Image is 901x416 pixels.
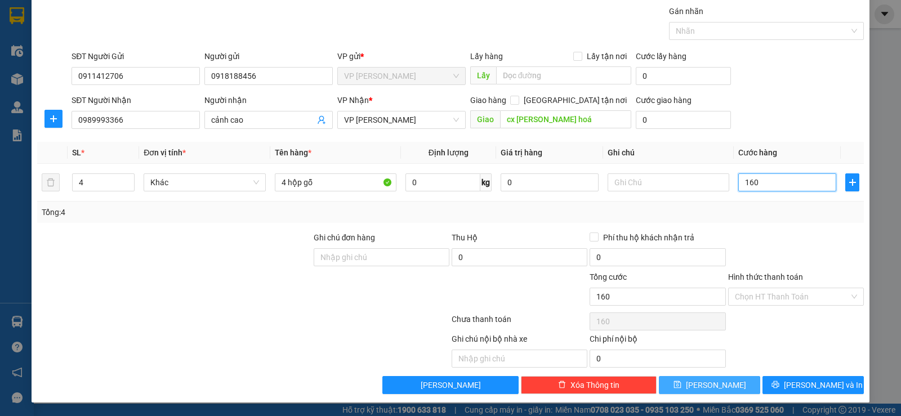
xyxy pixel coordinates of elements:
th: Ghi chú [603,142,734,164]
span: Xóa Thông tin [570,379,619,391]
span: [GEOGRAPHIC_DATA] tận nơi [519,94,631,106]
div: Chi phí nội bộ [590,333,725,350]
div: VP gửi [337,50,466,62]
button: [PERSON_NAME] [382,376,518,394]
input: 0 [501,173,599,191]
span: Tổng cước [590,272,627,281]
div: Tổng: 4 [42,206,349,218]
button: delete [42,173,60,191]
label: Ghi chú đơn hàng [314,233,376,242]
div: SĐT Người Nhận [72,94,200,106]
span: [PERSON_NAME] [421,379,481,391]
label: Gán nhãn [669,7,703,16]
span: VP Trần Thủ Độ [344,111,459,128]
span: Đơn vị tính [144,148,186,157]
div: Người gửi [204,50,333,62]
input: VD: Bàn, Ghế [275,173,396,191]
input: Dọc đường [496,66,632,84]
button: plus [845,173,859,191]
span: Định lượng [429,148,469,157]
span: save [673,381,681,390]
span: Giao [470,110,500,128]
button: save[PERSON_NAME] [659,376,760,394]
span: VP Hà Huy Tập [344,68,459,84]
span: kg [480,173,492,191]
button: printer[PERSON_NAME] và In [762,376,864,394]
span: Phí thu hộ khách nhận trả [599,231,699,244]
span: [PERSON_NAME] và In [784,379,863,391]
span: Cước hàng [738,148,777,157]
span: printer [771,381,779,390]
span: Lấy [470,66,496,84]
div: Ghi chú nội bộ nhà xe [452,333,587,350]
input: Dọc đường [500,110,632,128]
span: Thu Hộ [452,233,478,242]
span: Lấy hàng [470,52,503,61]
input: Nhập ghi chú [452,350,587,368]
span: plus [846,178,859,187]
input: Ghi chú đơn hàng [314,248,449,266]
label: Hình thức thanh toán [728,272,803,281]
span: user-add [317,115,326,124]
div: Chưa thanh toán [450,313,588,333]
label: Cước giao hàng [636,96,692,105]
button: deleteXóa Thông tin [521,376,657,394]
span: plus [45,114,62,123]
button: plus [44,110,63,128]
input: Cước lấy hàng [636,67,731,85]
label: Cước lấy hàng [636,52,686,61]
span: Giá trị hàng [501,148,542,157]
span: VP Nhận [337,96,369,105]
input: Cước giao hàng [636,111,731,129]
span: Giao hàng [470,96,506,105]
div: SĐT Người Gửi [72,50,200,62]
span: Khác [150,174,258,191]
div: Người nhận [204,94,333,106]
span: SL [72,148,81,157]
input: Ghi Chú [608,173,729,191]
span: delete [558,381,566,390]
span: Lấy tận nơi [582,50,631,62]
span: Tên hàng [275,148,311,157]
span: [PERSON_NAME] [686,379,746,391]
